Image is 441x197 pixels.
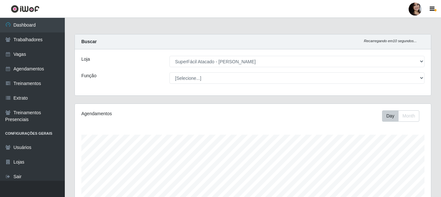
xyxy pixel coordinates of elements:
[382,110,424,122] div: Toolbar with button groups
[382,110,419,122] div: First group
[382,110,399,122] button: Day
[81,110,219,117] div: Agendamentos
[11,5,40,13] img: CoreUI Logo
[81,39,97,44] strong: Buscar
[81,72,97,79] label: Função
[398,110,419,122] button: Month
[364,39,417,43] i: Recarregando em 10 segundos...
[81,56,90,63] label: Loja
